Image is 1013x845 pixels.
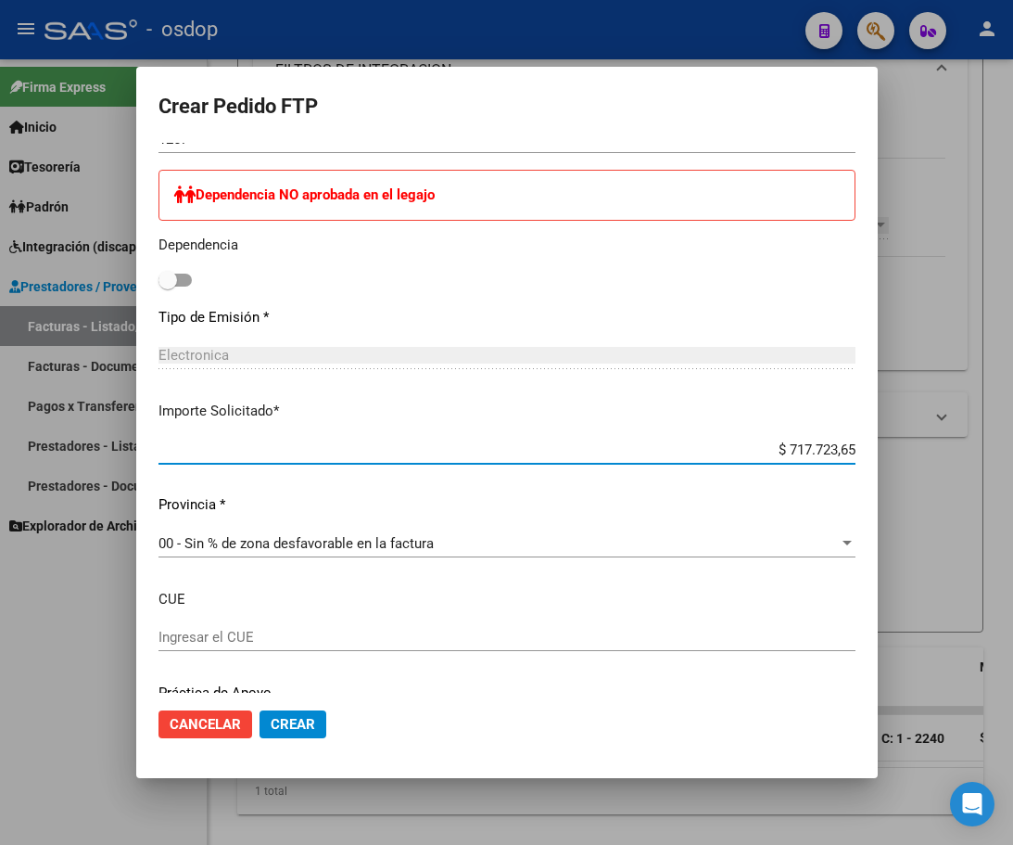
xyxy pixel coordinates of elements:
p: CUE [158,589,855,610]
p: Práctica de Apoyo [158,683,855,704]
div: Open Intercom Messenger [950,782,994,826]
button: Cancelar [158,711,252,738]
h2: Crear Pedido FTP [158,89,855,124]
span: Crear [271,716,315,733]
p: Dependencia [158,235,855,256]
span: Cancelar [170,716,241,733]
p: Provincia * [158,494,855,516]
button: Crear [260,711,326,738]
strong: Dependencia NO aprobada en el legajo [196,186,435,203]
p: Importe Solicitado [158,401,855,422]
span: Electronica [158,347,229,364]
p: Tipo de Emisión * [158,307,855,328]
span: 00 - Sin % de zona desfavorable en la factura [158,535,434,552]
